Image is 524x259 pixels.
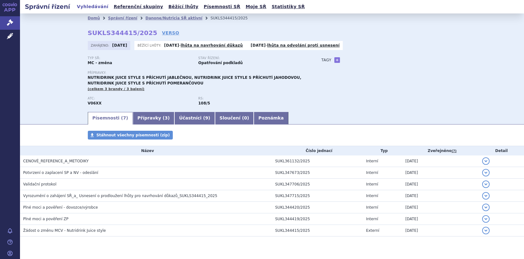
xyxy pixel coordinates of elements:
[88,29,157,37] strong: SUKLS344415/2025
[181,43,243,48] a: lhůta na navrhování důkazů
[88,97,192,100] p: ATC:
[88,71,309,75] p: Přípravky:
[23,170,98,175] span: Potvrzení o zaplacení SP a NV - odeslání
[198,97,303,100] p: RS:
[366,182,378,186] span: Interní
[88,101,102,105] strong: POTRAVINY PRO ZVLÁŠTNÍ LÉKAŘSKÉ ÚČELY (PZLÚ) (ČESKÁ ATC SKUPINA)
[402,167,479,179] td: [DATE]
[88,56,192,60] p: Typ SŘ:
[272,225,363,236] td: SUKL344415/2025
[88,87,145,91] span: (celkem 3 brandy / 3 balení)
[251,43,266,48] strong: [DATE]
[145,16,202,20] a: Danone/Nutricia SŘ aktivní
[402,190,479,202] td: [DATE]
[133,112,174,124] a: Přípravky (3)
[402,225,479,236] td: [DATE]
[88,131,173,140] a: Stáhnout všechny písemnosti (zip)
[123,115,126,120] span: 7
[165,115,168,120] span: 3
[211,13,256,23] li: SUKLS344415/2025
[88,61,112,65] strong: MC - změna
[112,3,165,11] a: Referenční skupiny
[366,194,378,198] span: Interní
[334,57,340,63] a: +
[482,157,490,165] button: detail
[482,227,490,234] button: detail
[23,159,89,163] span: CENOVÉ_REFERENCE_A_METODIKY
[272,155,363,167] td: SUKL361132/2025
[366,159,378,163] span: Interní
[402,179,479,190] td: [DATE]
[20,2,75,11] h2: Správní řízení
[482,215,490,223] button: detail
[23,217,68,221] span: Plné moci a pověření ZP
[244,115,247,120] span: 0
[23,228,106,233] span: Žádost o změnu MCV - Nutridrink Juice style
[112,43,127,48] strong: [DATE]
[244,3,268,11] a: Moje SŘ
[202,3,242,11] a: Písemnosti SŘ
[482,204,490,211] button: detail
[482,180,490,188] button: detail
[75,3,110,11] a: Vyhledávání
[272,213,363,225] td: SUKL344419/2025
[402,146,479,155] th: Zveřejněno
[482,169,490,176] button: detail
[108,16,137,20] a: Správní řízení
[251,43,340,48] p: -
[366,205,378,210] span: Interní
[272,179,363,190] td: SUKL347706/2025
[272,190,363,202] td: SUKL347715/2025
[174,112,215,124] a: Účastníci (9)
[167,3,200,11] a: Běžící lhůty
[272,167,363,179] td: SUKL347673/2025
[91,43,111,48] span: Zahájeno:
[88,112,133,124] a: Písemnosti (7)
[270,3,307,11] a: Statistiky SŘ
[23,205,98,210] span: Plné moci a pověření - dovozce/výrobce
[402,202,479,213] td: [DATE]
[164,43,179,48] strong: [DATE]
[366,228,379,233] span: Externí
[215,112,254,124] a: Sloučení (0)
[198,101,210,105] strong: polymerní výživa speciální - hyperkalorická bez tuku
[479,146,524,155] th: Detail
[366,170,378,175] span: Interní
[254,112,288,124] a: Poznámka
[88,75,302,85] span: NUTRIDRINK JUICE STYLE S PŘÍCHUTÍ JABLEČNOU, NUTRIDRINK JUICE STYLE S PŘÍCHUTÍ JAHODOVOU, NUTRIDR...
[97,133,170,137] span: Stáhnout všechny písemnosti (zip)
[363,146,402,155] th: Typ
[88,16,100,20] a: Domů
[137,43,162,48] span: Běžící lhůty:
[322,56,332,64] h3: Tagy
[164,43,243,48] p: -
[198,61,243,65] strong: Opatřování podkladů
[402,155,479,167] td: [DATE]
[366,217,378,221] span: Interní
[198,56,303,60] p: Stav řízení:
[452,149,457,153] abbr: (?)
[205,115,208,120] span: 9
[482,192,490,200] button: detail
[272,146,363,155] th: Číslo jednací
[23,194,217,198] span: Vyrozumění o zahájení SŘ_a_ Usnesení o prodloužení lhůty pro navrhování důkazů_SUKLS344415_2025
[272,202,363,213] td: SUKL344420/2025
[162,30,179,36] a: VERSO
[20,146,272,155] th: Název
[267,43,340,48] a: lhůta na odvolání proti usnesení
[402,213,479,225] td: [DATE]
[23,182,57,186] span: Validační protokol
